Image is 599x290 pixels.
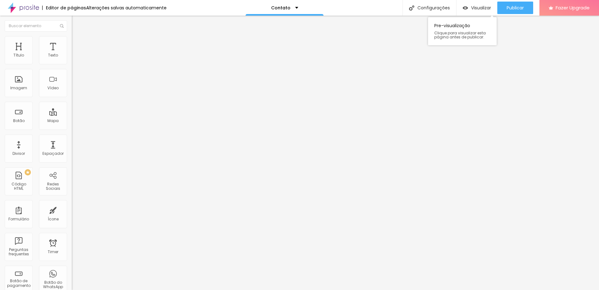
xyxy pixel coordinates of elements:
div: Botão [13,119,25,123]
div: Timer [48,250,58,254]
img: view-1.svg [463,5,468,11]
div: Editor de páginas [42,6,86,10]
div: Divisor [12,151,25,156]
div: Botão de pagamento [6,279,31,288]
div: Botão do WhatsApp [41,280,65,289]
div: Pre-visualização [428,17,497,45]
div: Mapa [47,119,59,123]
input: Buscar elemento [5,20,67,32]
div: Alterações salvas automaticamente [86,6,167,10]
span: Visualizar [471,5,491,10]
iframe: Editor [72,16,599,290]
div: Espaçador [42,151,64,156]
span: Publicar [507,5,524,10]
div: Texto [48,53,58,57]
div: Título [13,53,24,57]
div: Ícone [48,217,59,221]
div: Imagem [10,86,27,90]
div: Perguntas frequentes [6,248,31,257]
img: Icone [60,24,64,28]
button: Publicar [497,2,533,14]
div: Redes Sociais [41,182,65,191]
img: Icone [409,5,414,11]
div: Vídeo [47,86,59,90]
p: Contato [271,6,290,10]
div: Código HTML [6,182,31,191]
span: Clique para visualizar esta página antes de publicar. [434,31,490,39]
span: Fazer Upgrade [556,5,590,10]
div: Formulário [8,217,29,221]
button: Visualizar [456,2,497,14]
